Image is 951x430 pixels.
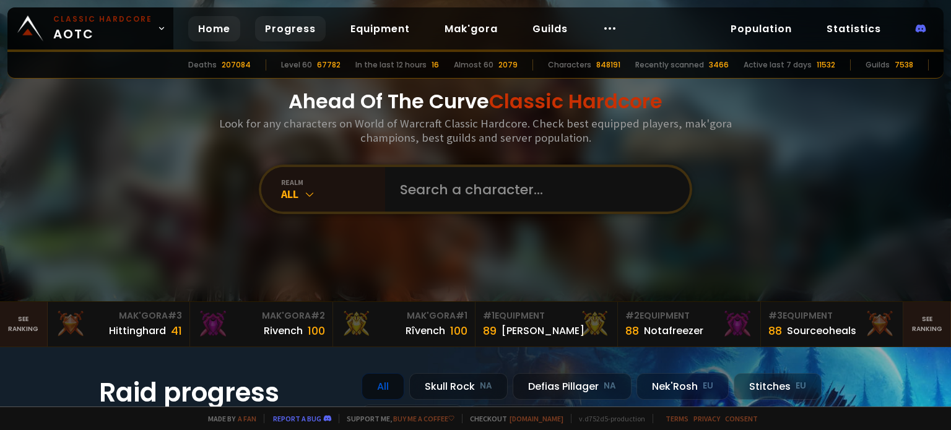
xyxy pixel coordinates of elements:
[432,59,439,71] div: 16
[483,309,610,322] div: Equipment
[454,59,493,71] div: Almost 60
[355,59,427,71] div: In the last 12 hours
[744,59,812,71] div: Active last 7 days
[734,373,822,400] div: Stitches
[489,87,662,115] span: Classic Hardcore
[7,7,173,49] a: Classic HardcoreAOTC
[289,87,662,116] h1: Ahead Of The Curve
[903,302,951,346] a: Seeranking
[502,323,584,338] div: [PERSON_NAME]
[393,167,675,212] input: Search a character...
[618,302,760,346] a: #2Equipment88Notafreezer
[787,323,856,338] div: Sourceoheals
[721,16,802,41] a: Population
[255,16,326,41] a: Progress
[188,16,240,41] a: Home
[768,309,895,322] div: Equipment
[513,373,632,400] div: Defias Pillager
[693,414,720,423] a: Privacy
[498,59,518,71] div: 2079
[406,323,445,338] div: Rîvench
[644,323,703,338] div: Notafreezer
[109,323,166,338] div: Hittinghard
[341,16,420,41] a: Equipment
[456,309,467,322] span: # 1
[214,116,737,145] h3: Look for any characters on World of Warcraft Classic Hardcore. Check best equipped players, mak'g...
[768,322,782,339] div: 88
[450,322,467,339] div: 100
[168,309,182,322] span: # 3
[264,323,303,338] div: Rivench
[409,373,508,400] div: Skull Rock
[53,14,152,43] span: AOTC
[281,59,312,71] div: Level 60
[341,309,467,322] div: Mak'Gora
[48,302,190,346] a: Mak'Gora#3Hittinghard41
[333,302,475,346] a: Mak'Gora#1Rîvench100
[362,373,404,400] div: All
[703,380,713,392] small: EU
[317,59,341,71] div: 67782
[311,309,325,322] span: # 2
[625,309,640,322] span: # 2
[435,16,508,41] a: Mak'gora
[709,59,729,71] div: 3466
[895,59,913,71] div: 7538
[596,59,620,71] div: 848191
[761,302,903,346] a: #3Equipment88Sourceoheals
[796,380,806,392] small: EU
[281,178,385,187] div: realm
[571,414,645,423] span: v. d752d5 - production
[666,414,688,423] a: Terms
[188,59,217,71] div: Deaths
[523,16,578,41] a: Guilds
[625,309,752,322] div: Equipment
[462,414,563,423] span: Checkout
[548,59,591,71] div: Characters
[510,414,563,423] a: [DOMAIN_NAME]
[55,309,182,322] div: Mak'Gora
[273,414,321,423] a: Report a bug
[768,309,783,322] span: # 3
[198,309,324,322] div: Mak'Gora
[480,380,492,392] small: NA
[636,373,729,400] div: Nek'Rosh
[483,309,495,322] span: # 1
[604,380,616,392] small: NA
[393,414,454,423] a: Buy me a coffee
[201,414,256,423] span: Made by
[817,16,891,41] a: Statistics
[190,302,332,346] a: Mak'Gora#2Rivench100
[866,59,890,71] div: Guilds
[238,414,256,423] a: a fan
[171,322,182,339] div: 41
[817,59,835,71] div: 11532
[635,59,704,71] div: Recently scanned
[53,14,152,25] small: Classic Hardcore
[99,373,347,412] h1: Raid progress
[725,414,758,423] a: Consent
[475,302,618,346] a: #1Equipment89[PERSON_NAME]
[281,187,385,201] div: All
[483,322,497,339] div: 89
[222,59,251,71] div: 207084
[308,322,325,339] div: 100
[339,414,454,423] span: Support me,
[625,322,639,339] div: 88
